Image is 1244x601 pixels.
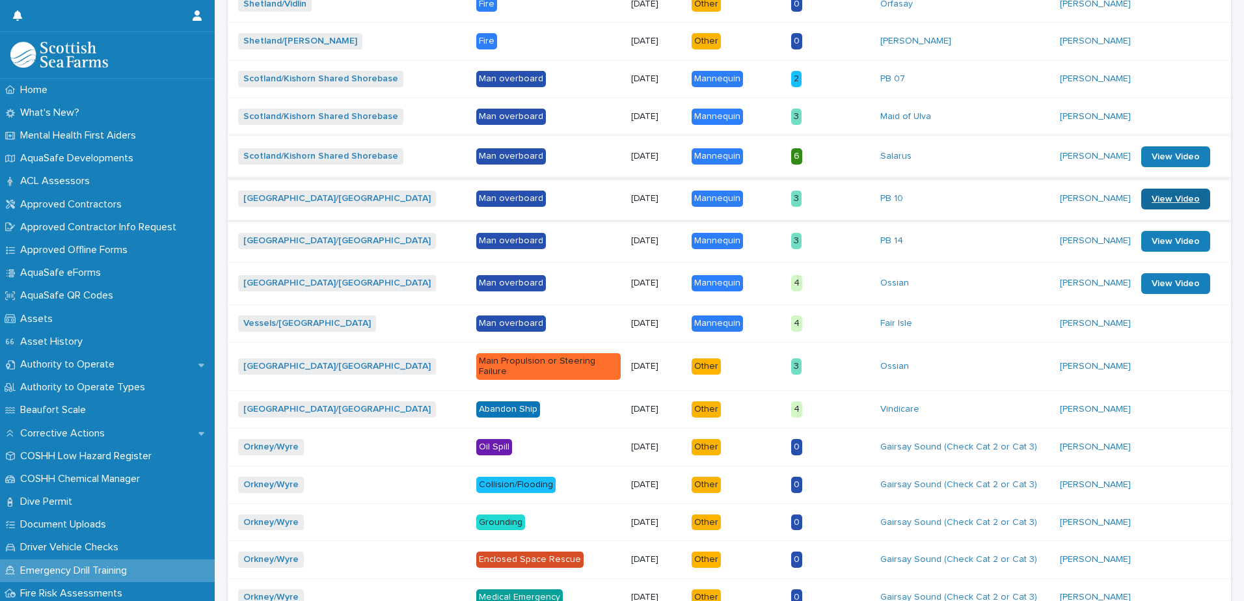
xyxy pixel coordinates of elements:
p: [DATE] [631,554,681,565]
p: [DATE] [631,318,681,329]
div: Mannequin [692,71,743,87]
a: Scotland/Kishorn Shared Shorebase [243,73,398,85]
div: Other [692,477,721,493]
a: [PERSON_NAME] [1060,442,1131,453]
a: Scotland/Kishorn Shared Shorebase [243,151,398,162]
a: [PERSON_NAME] [1060,193,1131,204]
a: PB 07 [880,73,905,85]
div: 0 [791,439,802,455]
tr: Scotland/Kishorn Shared Shorebase Man overboard[DATE]Mannequin6Salarus [PERSON_NAME] View Video [228,135,1231,178]
p: Authority to Operate Types [15,381,155,394]
a: [GEOGRAPHIC_DATA]/[GEOGRAPHIC_DATA] [243,404,431,415]
p: Approved Contractors [15,198,132,211]
p: Approved Contractor Info Request [15,221,187,234]
tr: [GEOGRAPHIC_DATA]/[GEOGRAPHIC_DATA] Main Propulsion or Steering Failure[DATE]Other3Ossian [PERSON... [228,342,1231,391]
div: Other [692,439,721,455]
div: Abandon Ship [476,401,540,418]
div: 3 [791,191,802,207]
p: AquaSafe QR Codes [15,289,124,302]
a: [PERSON_NAME] [1060,111,1131,122]
p: [DATE] [631,73,681,85]
a: [PERSON_NAME] [1060,318,1131,329]
div: 4 [791,401,802,418]
a: Maid of Ulva [880,111,931,122]
p: AquaSafe Developments [15,152,144,165]
div: 3 [791,358,802,375]
a: [PERSON_NAME] [1060,517,1131,528]
tr: Orkney/Wyre Grounding[DATE]Other0Gairsay Sound (Check Cat 2 or Cat 3) [PERSON_NAME] [228,503,1231,541]
a: [PERSON_NAME] [1060,278,1131,289]
div: Other [692,401,721,418]
p: Dive Permit [15,496,83,508]
a: Vessels/[GEOGRAPHIC_DATA] [243,318,371,329]
p: [DATE] [631,278,681,289]
div: Main Propulsion or Steering Failure [476,353,621,381]
p: Corrective Actions [15,427,115,440]
p: [DATE] [631,479,681,490]
a: View Video [1141,231,1210,252]
div: 3 [791,109,802,125]
a: Gairsay Sound (Check Cat 2 or Cat 3) [880,554,1037,565]
tr: [GEOGRAPHIC_DATA]/[GEOGRAPHIC_DATA] Man overboard[DATE]Mannequin4Ossian [PERSON_NAME] View Video [228,262,1231,304]
div: 0 [791,477,802,493]
a: Orkney/Wyre [243,479,299,490]
p: What's New? [15,107,90,119]
tr: Orkney/Wyre Collision/Flooding[DATE]Other0Gairsay Sound (Check Cat 2 or Cat 3) [PERSON_NAME] [228,466,1231,503]
p: [DATE] [631,235,681,247]
tr: Orkney/Wyre Enclosed Space Rescue[DATE]Other0Gairsay Sound (Check Cat 2 or Cat 3) [PERSON_NAME] [228,541,1231,579]
div: Man overboard [476,148,546,165]
p: [DATE] [631,517,681,528]
div: Mannequin [692,233,743,249]
p: [DATE] [631,193,681,204]
p: Fire Risk Assessments [15,587,133,600]
p: Assets [15,313,63,325]
div: Other [692,33,721,49]
a: [PERSON_NAME] [1060,479,1131,490]
a: Ossian [880,361,909,372]
p: Emergency Drill Training [15,565,137,577]
a: [PERSON_NAME] [1060,554,1131,565]
div: Man overboard [476,191,546,207]
a: [GEOGRAPHIC_DATA]/[GEOGRAPHIC_DATA] [243,361,431,372]
span: View Video [1152,152,1200,161]
div: 0 [791,552,802,568]
p: [DATE] [631,361,681,372]
div: Mannequin [692,109,743,125]
p: COSHH Chemical Manager [15,473,150,485]
p: [DATE] [631,404,681,415]
div: Mannequin [692,315,743,332]
a: View Video [1141,146,1210,167]
div: Mannequin [692,275,743,291]
p: [DATE] [631,151,681,162]
a: Shetland/[PERSON_NAME] [243,36,357,47]
a: Vindicare [880,404,919,415]
a: Orkney/Wyre [243,517,299,528]
tr: [GEOGRAPHIC_DATA]/[GEOGRAPHIC_DATA] Man overboard[DATE]Mannequin3PB 10 [PERSON_NAME] View Video [228,178,1231,220]
span: View Video [1152,237,1200,246]
a: [GEOGRAPHIC_DATA]/[GEOGRAPHIC_DATA] [243,193,431,204]
a: [PERSON_NAME] [1060,151,1131,162]
p: Authority to Operate [15,358,125,371]
p: Approved Offline Forms [15,244,138,256]
a: Gairsay Sound (Check Cat 2 or Cat 3) [880,479,1037,490]
p: COSHH Low Hazard Register [15,450,162,462]
a: PB 10 [880,193,903,204]
p: [DATE] [631,442,681,453]
p: Driver Vehicle Checks [15,541,129,554]
a: Fair Isle [880,318,912,329]
p: [DATE] [631,36,681,47]
tr: Vessels/[GEOGRAPHIC_DATA] Man overboard[DATE]Mannequin4Fair Isle [PERSON_NAME] [228,304,1231,342]
span: View Video [1152,194,1200,204]
a: [PERSON_NAME] [1060,361,1131,372]
div: Fire [476,33,497,49]
p: AquaSafe eForms [15,267,111,279]
tr: Scotland/Kishorn Shared Shorebase Man overboard[DATE]Mannequin3Maid of Ulva [PERSON_NAME] [228,98,1231,135]
div: 6 [791,148,802,165]
a: [PERSON_NAME] [880,36,951,47]
div: 3 [791,233,802,249]
div: Other [692,358,721,375]
div: Other [692,552,721,568]
a: PB 14 [880,235,903,247]
a: Orkney/Wyre [243,442,299,453]
p: [DATE] [631,111,681,122]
